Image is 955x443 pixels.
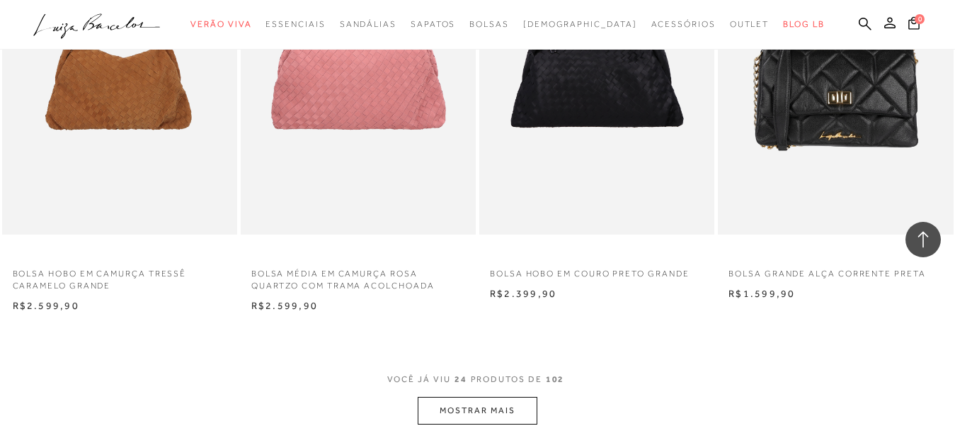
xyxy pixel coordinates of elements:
span: 24 [454,374,467,384]
span: Outlet [730,19,770,29]
a: BOLSA MÉDIA EM CAMURÇA ROSA QUARTZO COM TRAMA ACOLCHOADA [241,259,476,292]
a: BOLSA GRANDE ALÇA CORRENTE PRETA [718,259,953,280]
span: Essenciais [265,19,325,29]
a: categoryNavScreenReaderText [730,11,770,38]
span: [DEMOGRAPHIC_DATA] [523,19,637,29]
span: Verão Viva [190,19,251,29]
a: noSubCategoriesText [523,11,637,38]
span: R$2.399,90 [490,288,556,299]
a: BLOG LB [783,11,824,38]
a: BOLSA HOBO EM COURO PRETO GRANDE [479,259,714,280]
span: Sapatos [411,19,455,29]
button: MOSTRAR MAIS [418,397,537,425]
a: categoryNavScreenReaderText [190,11,251,38]
a: categoryNavScreenReaderText [340,11,396,38]
span: 0 [915,14,925,24]
a: BOLSA HOBO EM CAMURÇA TRESSÊ CARAMELO GRANDE [2,259,237,292]
span: R$2.599,90 [13,300,79,311]
span: Acessórios [651,19,716,29]
span: R$1.599,90 [728,288,795,299]
a: categoryNavScreenReaderText [651,11,716,38]
button: 0 [904,16,924,35]
a: categoryNavScreenReaderText [265,11,325,38]
span: Sandálias [340,19,396,29]
span: 102 [546,374,565,384]
a: categoryNavScreenReaderText [469,11,509,38]
span: R$2.599,90 [251,300,318,311]
span: BLOG LB [783,19,824,29]
a: categoryNavScreenReaderText [411,11,455,38]
span: Bolsas [469,19,509,29]
span: VOCÊ JÁ VIU PRODUTOS DE [387,374,568,384]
